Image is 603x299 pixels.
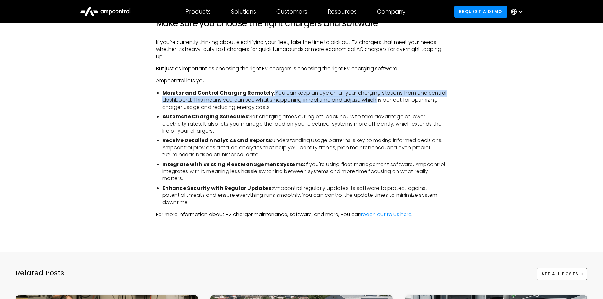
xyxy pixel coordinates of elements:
[162,113,447,134] li: Set charging times during off-peak hours to take advantage of lower electricity rates. It also le...
[231,8,256,15] div: Solutions
[162,161,447,182] li: If you're using fleet management software, Ampcontrol integrates with it, meaning less hassle swi...
[185,8,211,15] div: Products
[162,137,273,144] strong: Receive Detailed Analytics and Reports:
[162,137,447,158] li: Understanding usage patterns is key to making informed decisions. Ampcontrol provides detailed an...
[156,65,447,72] p: But just as important as choosing the right EV chargers is choosing the right EV charging software.
[328,8,357,15] div: Resources
[162,185,447,206] li: Ampcontrol regularly updates its software to protect against potential threats and ensure everyth...
[276,8,307,15] div: Customers
[377,8,405,15] div: Company
[537,268,587,280] a: See All Posts
[156,18,447,29] h2: Make sure you choose the right chargers and software
[162,161,305,168] strong: Integrate with Existing Fleet Management Systems:
[162,89,276,97] strong: Monitor and Control Charging Remotely:
[156,77,447,84] p: Ampcontrol lets you:
[454,6,507,17] a: Request a demo
[162,90,447,111] li: You can keep an eye on all your charging stations from one central dashboard. This means you can ...
[162,113,250,120] strong: Automate Charging Schedules:
[16,268,64,287] div: Related Posts
[156,211,447,218] p: For more information about EV charger maintenance, software, and more, you can .
[162,184,273,192] strong: Enhance Security with Regular Updates:
[156,39,447,60] p: If you’re currently thinking about electrifying your fleet, take the time to pick out EV chargers...
[542,271,579,277] div: See All Posts
[361,211,411,218] a: reach out to us here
